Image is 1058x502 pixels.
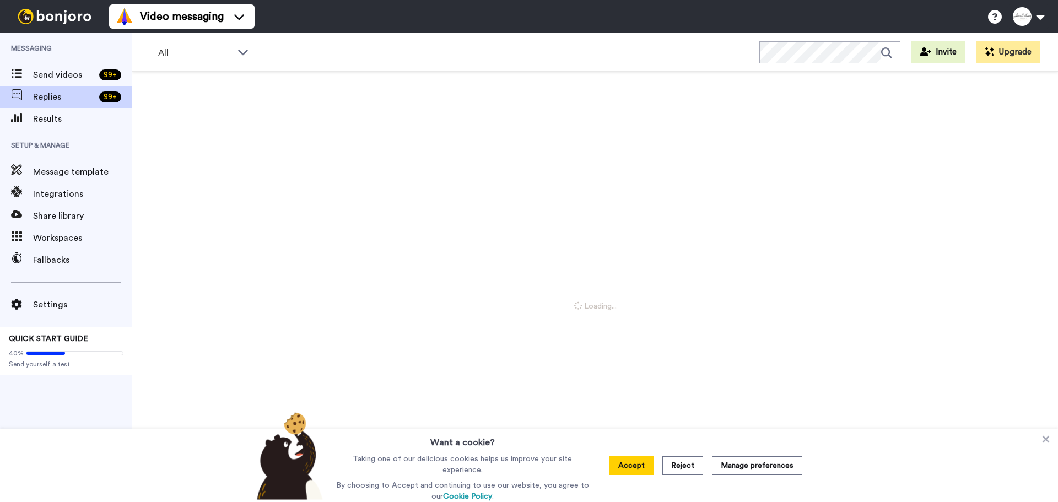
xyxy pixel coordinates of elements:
p: By choosing to Accept and continuing to use our website, you agree to our . [333,480,592,502]
span: Send videos [33,68,95,82]
img: vm-color.svg [116,8,133,25]
div: 99 + [99,69,121,80]
div: 99 + [99,91,121,102]
span: Loading... [574,301,617,312]
span: Fallbacks [33,253,132,267]
h3: Want a cookie? [430,429,495,449]
span: Video messaging [140,9,224,24]
p: Taking one of our delicious cookies helps us improve your site experience. [333,454,592,476]
span: Integrations [33,187,132,201]
span: Results [33,112,132,126]
span: Workspaces [33,231,132,245]
img: bj-logo-header-white.svg [13,9,96,24]
span: QUICK START GUIDE [9,335,88,343]
span: Settings [33,298,132,311]
span: Send yourself a test [9,360,123,369]
span: Replies [33,90,95,104]
button: Manage preferences [712,456,802,475]
button: Upgrade [976,41,1040,63]
span: All [158,46,232,60]
span: Message template [33,165,132,179]
img: bear-with-cookie.png [247,412,328,500]
button: Reject [662,456,703,475]
button: Accept [609,456,654,475]
button: Invite [911,41,965,63]
span: 40% [9,349,24,358]
span: Share library [33,209,132,223]
a: Cookie Policy [443,493,492,500]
